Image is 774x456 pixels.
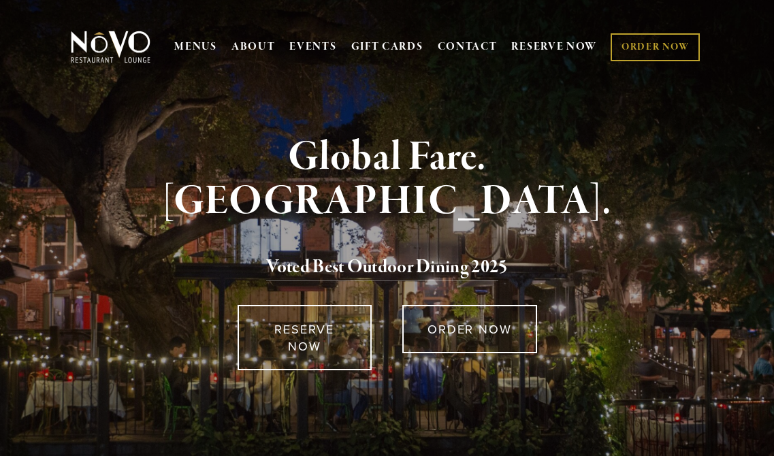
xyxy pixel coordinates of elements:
a: Voted Best Outdoor Dining 202 [266,255,498,281]
h2: 5 [87,253,686,282]
a: ABOUT [231,40,276,54]
a: ORDER NOW [611,33,700,61]
strong: Global Fare. [GEOGRAPHIC_DATA]. [163,131,611,227]
a: CONTACT [438,34,498,60]
a: RESERVE NOW [511,34,597,60]
a: GIFT CARDS [351,34,423,60]
img: Novo Restaurant &amp; Lounge [68,30,153,64]
a: MENUS [174,40,217,54]
a: ORDER NOW [402,305,536,353]
a: EVENTS [289,40,336,54]
a: RESERVE NOW [238,305,372,370]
